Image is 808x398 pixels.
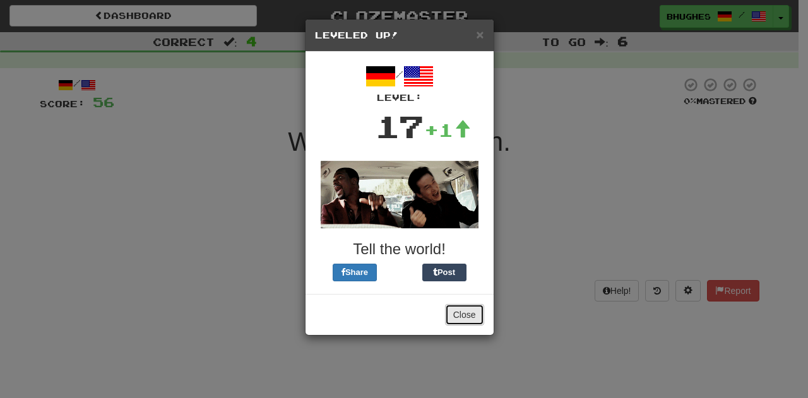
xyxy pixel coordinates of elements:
[422,264,466,281] button: Post
[315,29,484,42] h5: Leveled Up!
[445,304,484,325] button: Close
[377,264,422,281] iframe: X Post Button
[424,117,471,143] div: +1
[375,104,424,148] div: 17
[476,27,484,42] span: ×
[333,264,377,281] button: Share
[315,241,484,257] h3: Tell the world!
[315,61,484,104] div: /
[321,161,478,228] img: jackie-chan-chris-tucker-8e28c945e4edb08076433a56fe7d8633100bcb81acdffdd6d8700cc364528c3e.gif
[476,28,484,41] button: Close
[315,91,484,104] div: Level:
